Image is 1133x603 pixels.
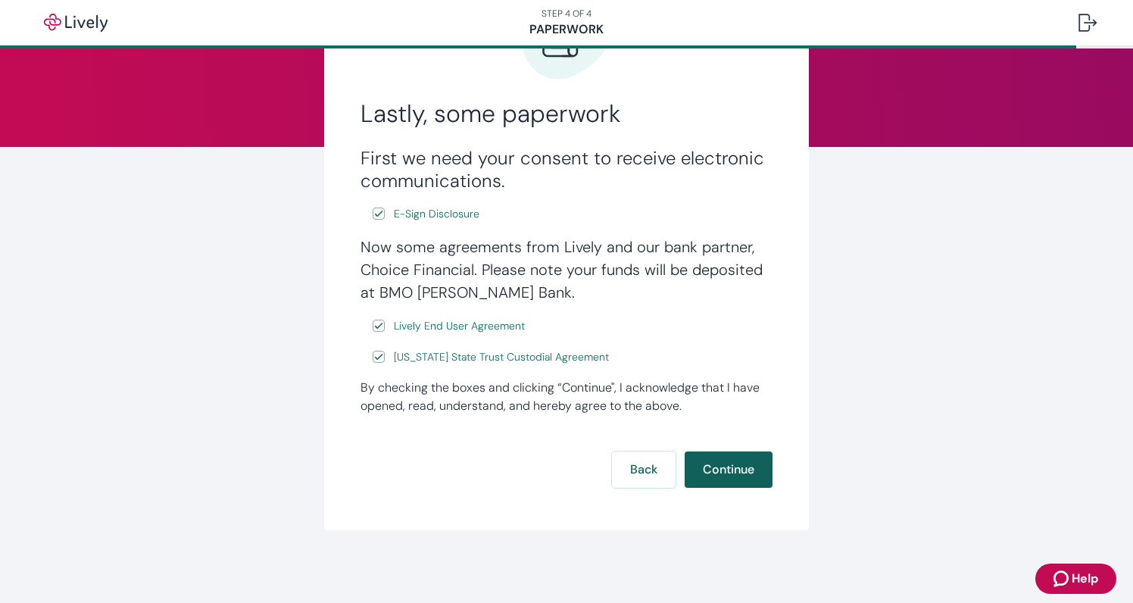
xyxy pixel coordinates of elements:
[612,451,676,488] button: Back
[360,98,772,129] h2: Lastly, some paperwork
[360,147,772,192] h3: First we need your consent to receive electronic communications.
[391,205,482,223] a: e-sign disclosure document
[685,451,772,488] button: Continue
[394,206,479,222] span: E-Sign Disclosure
[360,379,772,415] div: By checking the boxes and clicking “Continue", I acknowledge that I have opened, read, understand...
[1072,570,1098,588] span: Help
[1035,564,1116,594] button: Zendesk support iconHelp
[394,318,525,334] span: Lively End User Agreement
[360,236,772,304] h4: Now some agreements from Lively and our bank partner, Choice Financial. Please note your funds wi...
[394,349,609,365] span: [US_STATE] State Trust Custodial Agreement
[1053,570,1072,588] svg: Zendesk support icon
[33,14,118,32] img: Lively
[391,317,528,336] a: e-sign disclosure document
[1066,5,1109,41] button: Log out
[391,348,612,367] a: e-sign disclosure document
